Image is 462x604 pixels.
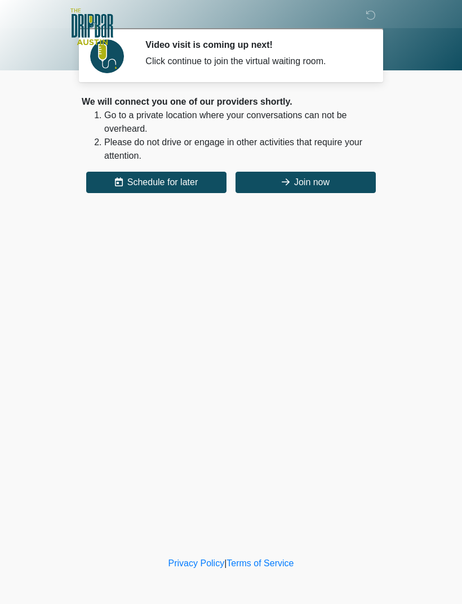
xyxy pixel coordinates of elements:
[104,109,380,136] li: Go to a private location where your conversations can not be overheard.
[226,558,294,568] a: Terms of Service
[86,172,226,193] button: Schedule for later
[90,39,124,73] img: Agent Avatar
[70,8,113,45] img: The DRIPBaR - Austin The Domain Logo
[145,55,363,68] div: Click continue to join the virtual waiting room.
[104,136,380,163] li: Please do not drive or engage in other activities that require your attention.
[168,558,225,568] a: Privacy Policy
[236,172,376,193] button: Join now
[224,558,226,568] a: |
[82,95,380,109] div: We will connect you one of our providers shortly.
